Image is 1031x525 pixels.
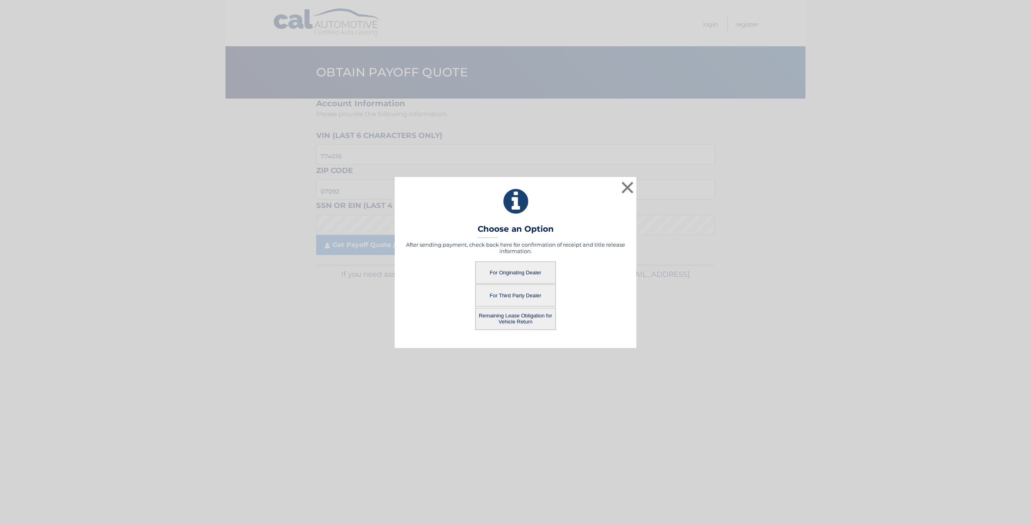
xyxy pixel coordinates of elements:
button: Remaining Lease Obligation for Vehicle Return [475,308,556,330]
h3: Choose an Option [478,224,554,238]
h5: After sending payment, check back here for confirmation of receipt and title release information. [405,241,626,254]
button: For Originating Dealer [475,261,556,284]
button: For Third Party Dealer [475,284,556,307]
button: × [619,179,636,196]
